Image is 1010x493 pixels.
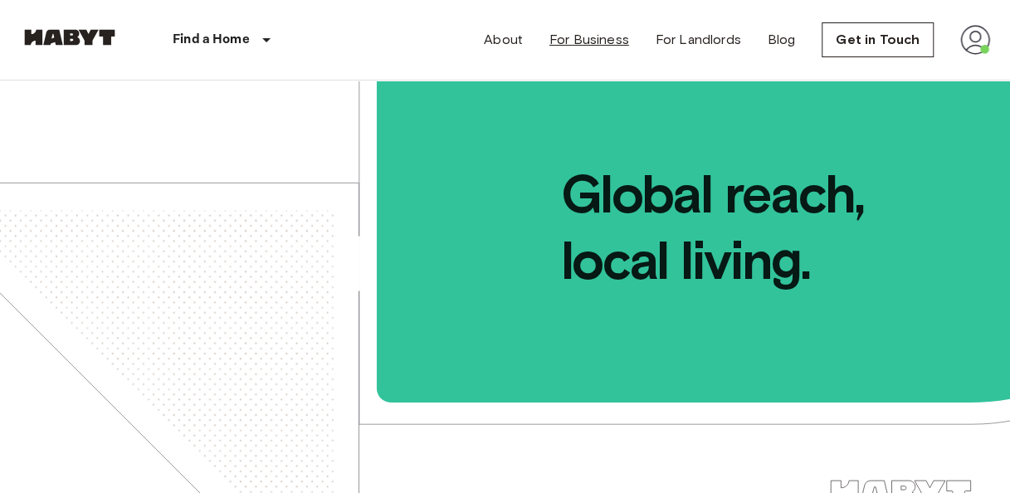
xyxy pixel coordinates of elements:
a: For Landlords [656,30,741,50]
a: Blog [768,30,796,50]
a: Get in Touch [822,22,934,57]
img: Habyt [20,29,120,46]
img: avatar [960,25,990,55]
a: For Business [549,30,629,50]
a: About [484,30,523,50]
span: Global reach, local living. [378,81,1010,294]
p: Find a Home [173,30,250,50]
